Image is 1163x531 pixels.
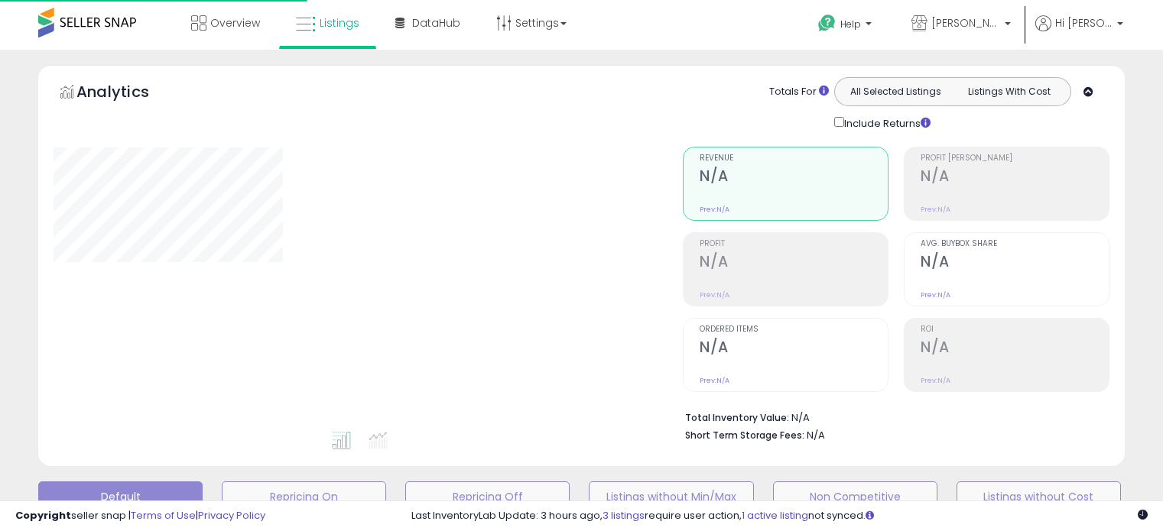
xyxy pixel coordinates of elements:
small: Prev: N/A [700,290,729,299]
button: Listings without Min/Max [589,481,753,512]
h2: N/A [700,253,888,274]
h2: N/A [921,338,1109,359]
a: Hi [PERSON_NAME] [1035,15,1123,50]
span: [PERSON_NAME] LLC [931,15,1000,31]
span: Hi [PERSON_NAME] [1055,15,1113,31]
span: DataHub [412,15,460,31]
div: Last InventoryLab Update: 3 hours ago, require user action, not synced. [411,509,1148,523]
span: N/A [807,428,825,442]
a: Help [806,2,887,50]
span: ROI [921,325,1109,334]
h2: N/A [700,167,888,188]
div: seller snap | | [15,509,265,523]
small: Prev: N/A [921,290,950,299]
i: Get Help [817,14,837,33]
button: Non Competitive [773,481,937,512]
i: Click here to read more about un-synced listings. [866,510,874,520]
b: Total Inventory Value: [685,411,789,424]
span: Profit [700,240,888,248]
small: Prev: N/A [921,376,950,385]
button: Repricing Off [405,481,570,512]
button: All Selected Listings [839,82,953,102]
h2: N/A [921,253,1109,274]
span: Avg. Buybox Share [921,240,1109,248]
a: 1 active listing [742,508,808,523]
li: N/A [685,407,1098,426]
small: Prev: N/A [921,205,950,214]
a: Terms of Use [131,508,196,523]
div: Totals For [769,85,829,99]
small: Prev: N/A [700,376,729,385]
b: Short Term Storage Fees: [685,429,804,442]
span: Profit [PERSON_NAME] [921,154,1109,163]
h2: N/A [700,338,888,359]
button: Listings without Cost [957,481,1121,512]
span: Ordered Items [700,325,888,334]
a: 3 listings [603,508,645,523]
h2: N/A [921,167,1109,188]
button: Listings With Cost [952,82,1066,102]
div: Include Returns [823,114,949,131]
h5: Analytics [76,81,179,106]
span: Overview [210,15,260,31]
span: Help [840,18,861,31]
a: Privacy Policy [198,508,265,523]
span: Revenue [700,154,888,163]
span: Listings [320,15,359,31]
button: Default [38,481,203,512]
strong: Copyright [15,508,71,523]
button: Repricing On [222,481,386,512]
small: Prev: N/A [700,205,729,214]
